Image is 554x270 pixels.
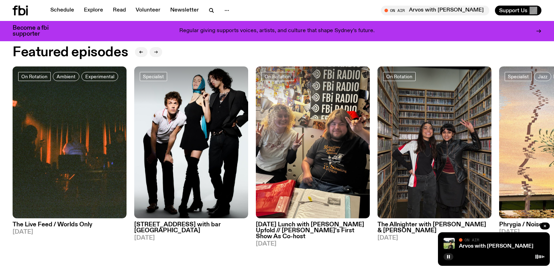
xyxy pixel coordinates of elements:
[459,243,533,249] a: Arvos with [PERSON_NAME]
[46,6,78,15] a: Schedule
[13,66,127,218] img: A grainy film image of shadowy band figures on stage, with red light behind them
[261,72,294,81] a: On Rotation
[256,222,370,240] h3: [DATE] Lunch with [PERSON_NAME] Upfold // [PERSON_NAME]'s First Show As Co-host
[109,6,130,15] a: Read
[386,74,412,79] span: On Rotation
[179,28,375,34] p: Regular giving supports voices, artists, and culture that shape Sydney’s future.
[508,74,529,79] span: Specialist
[377,218,491,241] a: The Allnighter with [PERSON_NAME] & [PERSON_NAME][DATE]
[80,6,107,15] a: Explore
[143,74,164,79] span: Specialist
[13,229,127,235] span: [DATE]
[377,222,491,234] h3: The Allnighter with [PERSON_NAME] & [PERSON_NAME]
[166,6,203,15] a: Newsletter
[383,72,416,81] a: On Rotation
[256,218,370,247] a: [DATE] Lunch with [PERSON_NAME] Upfold // [PERSON_NAME]'s First Show As Co-host[DATE]
[140,72,167,81] a: Specialist
[256,241,370,247] span: [DATE]
[465,238,479,242] span: On Air
[505,72,532,81] a: Specialist
[444,238,455,249] img: Bri is smiling and wearing a black t-shirt. She is standing in front of a lush, green field. Ther...
[57,74,75,79] span: Ambient
[13,222,127,228] h3: The Live Feed / Worlds Only
[534,72,551,81] a: Jazz
[21,74,48,79] span: On Rotation
[53,72,79,81] a: Ambient
[13,25,57,37] h3: Become a fbi supporter
[81,72,118,81] a: Experimental
[538,74,547,79] span: Jazz
[131,6,165,15] a: Volunteer
[495,6,541,15] button: Support Us
[18,72,51,81] a: On Rotation
[13,218,127,235] a: The Live Feed / Worlds Only[DATE]
[265,74,291,79] span: On Rotation
[134,235,248,241] span: [DATE]
[134,218,248,241] a: [STREET_ADDRESS] with bar [GEOGRAPHIC_DATA][DATE]
[13,46,128,59] h2: Featured episodes
[134,222,248,234] h3: [STREET_ADDRESS] with bar [GEOGRAPHIC_DATA]
[499,7,527,14] span: Support Us
[377,235,491,241] span: [DATE]
[256,66,370,218] img: Adam and Zara Presenting Together :)
[85,74,114,79] span: Experimental
[381,6,489,15] button: On AirArvos with [PERSON_NAME]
